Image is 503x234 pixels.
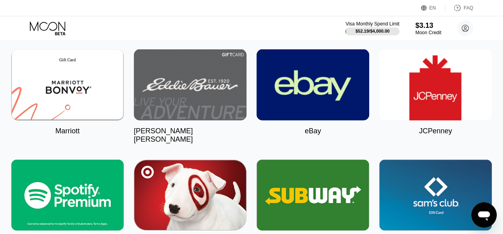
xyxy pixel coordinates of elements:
iframe: Button to launch messaging window [471,202,497,228]
div: FAQ [464,5,473,11]
div: $3.13 [415,21,441,30]
div: Visa Monthly Spend Limit$52.19/$4,000.00 [345,21,399,35]
div: $52.19 / $4,000.00 [355,29,389,33]
div: EN [429,5,436,11]
div: eBay [305,127,321,135]
div: Moon Credit [415,30,441,35]
div: $3.13Moon Credit [415,21,441,35]
div: Marriott [55,127,80,135]
div: EN [421,4,445,12]
div: FAQ [445,4,473,12]
div: Visa Monthly Spend Limit [345,21,399,27]
div: [PERSON_NAME] [PERSON_NAME] [134,127,247,144]
div: JCPenney [419,127,452,135]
